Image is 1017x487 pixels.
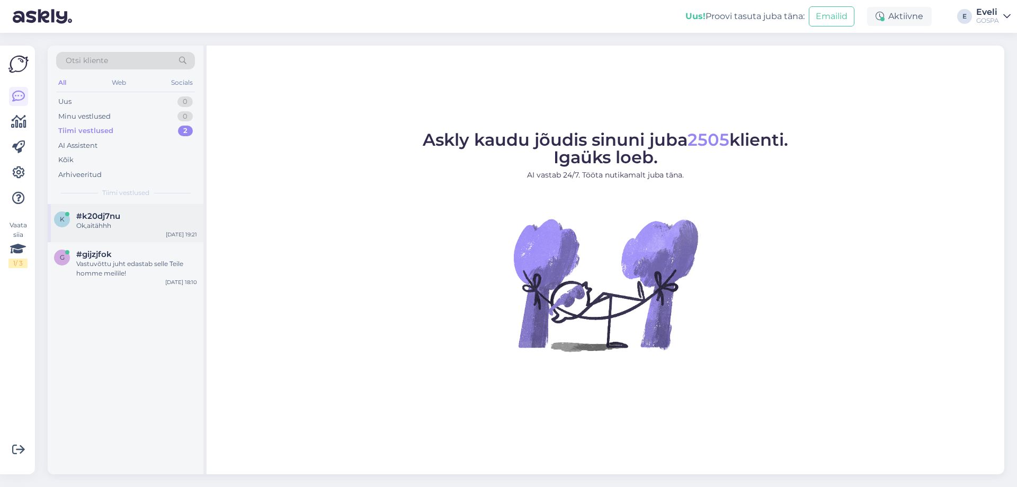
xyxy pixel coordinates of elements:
[957,9,972,24] div: E
[8,54,29,74] img: Askly Logo
[58,140,97,151] div: AI Assistent
[58,155,74,165] div: Kõik
[76,250,112,259] span: #gijzjfok
[178,126,193,136] div: 2
[177,96,193,107] div: 0
[102,188,149,198] span: Tiimi vestlused
[76,221,197,231] div: Ok,aitähhh
[976,8,999,16] div: Eveli
[423,170,788,181] p: AI vastab 24/7. Tööta nutikamalt juba täna.
[169,76,195,90] div: Socials
[177,111,193,122] div: 0
[110,76,128,90] div: Web
[58,111,111,122] div: Minu vestlused
[8,259,28,268] div: 1 / 3
[60,253,65,261] span: g
[867,7,932,26] div: Aktiivne
[8,220,28,268] div: Vaata siia
[58,96,72,107] div: Uus
[685,11,706,21] b: Uus!
[58,170,102,180] div: Arhiveeritud
[809,6,854,26] button: Emailid
[688,129,729,150] span: 2505
[60,215,65,223] span: k
[685,10,805,23] div: Proovi tasuta juba täna:
[166,231,197,238] div: [DATE] 19:21
[58,126,113,136] div: Tiimi vestlused
[165,278,197,286] div: [DATE] 18:10
[976,16,999,25] div: GOSPA
[56,76,68,90] div: All
[76,211,120,221] span: #k20dj7nu
[66,55,108,66] span: Otsi kliente
[976,8,1011,25] a: EveliGOSPA
[423,129,788,167] span: Askly kaudu jõudis sinuni juba klienti. Igaüks loeb.
[76,259,197,278] div: Vastuvõttu juht edastab selle Teile homme meilile!
[510,189,701,380] img: No Chat active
